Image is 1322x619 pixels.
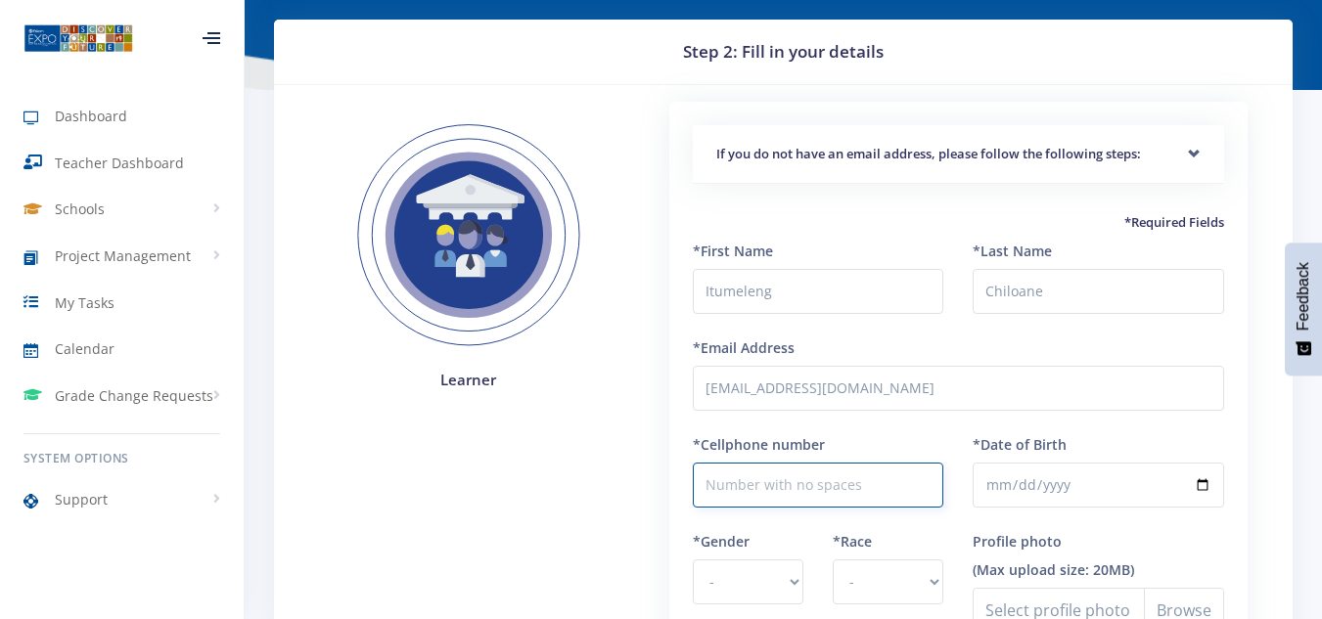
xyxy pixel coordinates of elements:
[55,292,114,313] span: My Tasks
[297,39,1269,65] h3: Step 2: Fill in your details
[973,531,1062,552] label: Profile photo
[55,385,213,406] span: Grade Change Requests
[973,559,1134,580] label: (Max upload size: 20MB)
[1295,262,1312,331] span: Feedback
[55,199,105,219] span: Schools
[716,145,1201,164] h5: If you do not have an email address, please follow the following steps:
[1285,243,1322,376] button: Feedback - Show survey
[693,531,750,552] label: *Gender
[693,463,944,508] input: Number with no spaces
[973,269,1224,314] input: Last Name
[693,434,825,455] label: *Cellphone number
[55,489,108,509] span: Support
[55,245,191,266] span: Project Management
[973,434,1067,455] label: *Date of Birth
[693,241,773,261] label: *First Name
[23,450,220,467] h6: System Options
[693,213,1224,233] h5: *Required Fields
[23,22,133,54] img: ...
[973,241,1052,261] label: *Last Name
[55,106,127,126] span: Dashboard
[693,366,1224,411] input: Email Address
[833,531,872,552] label: *Race
[693,337,795,358] label: *Email Address
[55,153,184,173] span: Teacher Dashboard
[55,338,114,359] span: Calendar
[335,369,603,391] h4: Learner
[693,269,944,314] input: First Name
[335,102,603,370] img: Learner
